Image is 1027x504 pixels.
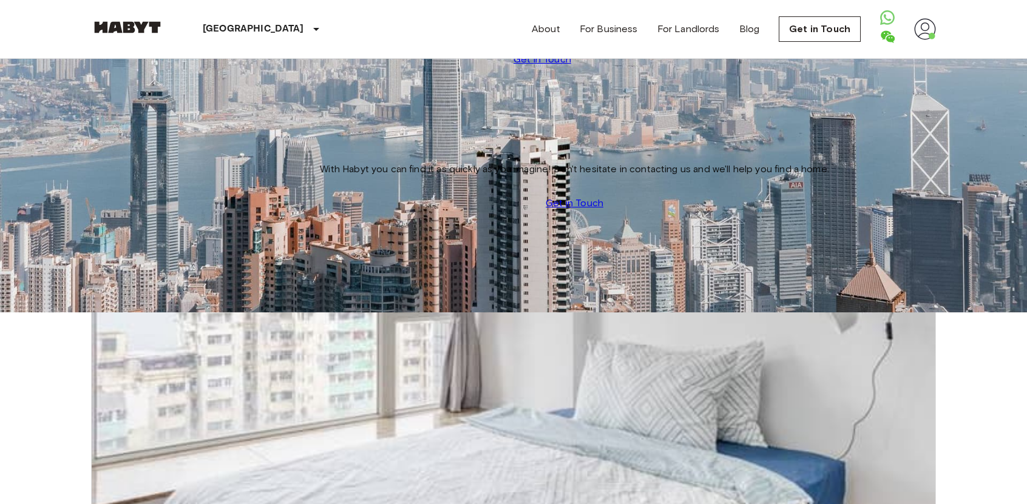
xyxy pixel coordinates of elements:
a: Open WhatsApp [880,16,895,27]
img: avatar [914,18,936,40]
p: [GEOGRAPHIC_DATA] [203,22,304,36]
a: Open WeChat [880,35,895,46]
img: Habyt [91,21,164,33]
a: About [532,22,560,36]
a: Blog [739,22,760,36]
span: With Habyt you can find it as quickly as you imagine! Don't hesitate in contacting us and we'll h... [320,162,829,176]
a: For Landlords [657,22,720,36]
a: For Business [580,22,638,36]
a: Get in Touch [779,16,861,42]
a: Get in Touch [546,196,603,210]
